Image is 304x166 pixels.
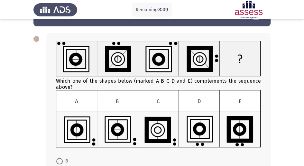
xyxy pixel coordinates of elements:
[56,41,261,149] div: Which one of the shapes below (marked A B C D and E) complements the sequence above?
[33,1,77,19] img: Assess Talent Management logo
[227,1,271,19] img: Assessment logo of Assessment En (Focus & 16PD)
[63,157,68,165] span: B
[56,90,261,147] img: UkFYYl8wNDdfQi5wbmcxNjkxMzAwNjQwMjc4.png
[158,6,168,13] span: 8:09
[56,41,261,77] img: UkFYYl8wNDdfQS5wbmcxNjkxMzAwNjMwMzQy.png
[136,6,168,14] p: Remaining:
